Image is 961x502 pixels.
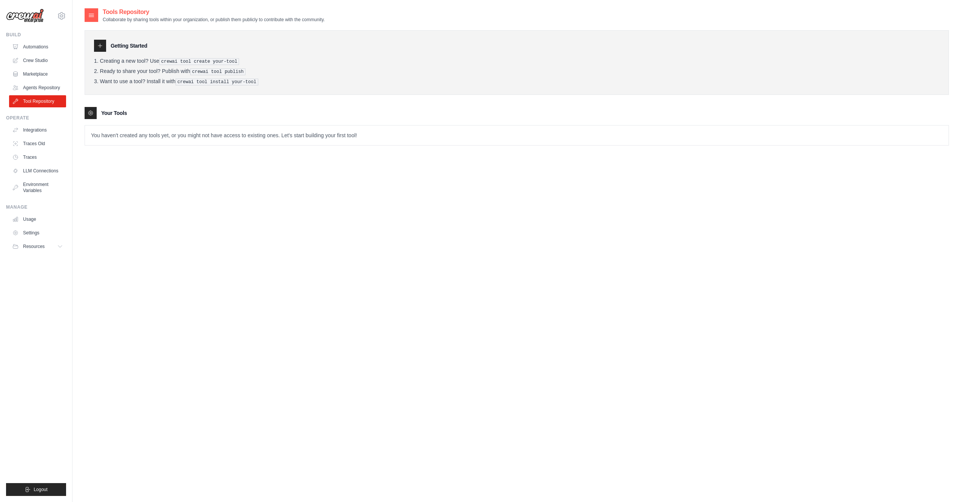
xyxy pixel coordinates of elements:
[85,125,949,145] p: You haven't created any tools yet, or you might not have access to existing ones. Let's start bui...
[103,17,325,23] p: Collaborate by sharing tools within your organization, or publish them publicly to contribute wit...
[9,41,66,53] a: Automations
[9,54,66,67] a: Crew Studio
[9,151,66,163] a: Traces
[101,109,127,117] h3: Your Tools
[190,68,246,75] pre: crewai tool publish
[9,68,66,80] a: Marketplace
[176,79,258,85] pre: crewai tool install your-tool
[9,165,66,177] a: LLM Connections
[9,178,66,197] a: Environment Variables
[94,78,939,85] li: Want to use a tool? Install it with
[9,240,66,253] button: Resources
[34,487,48,493] span: Logout
[103,8,325,17] h2: Tools Repository
[6,483,66,496] button: Logout
[6,32,66,38] div: Build
[9,95,66,107] a: Tool Repository
[9,82,66,94] a: Agents Repository
[9,213,66,225] a: Usage
[23,243,45,249] span: Resources
[111,42,147,50] h3: Getting Started
[159,58,239,65] pre: crewai tool create your-tool
[9,138,66,150] a: Traces Old
[94,58,939,65] li: Creating a new tool? Use
[94,68,939,75] li: Ready to share your tool? Publish with
[6,9,44,23] img: Logo
[6,115,66,121] div: Operate
[9,227,66,239] a: Settings
[9,124,66,136] a: Integrations
[6,204,66,210] div: Manage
